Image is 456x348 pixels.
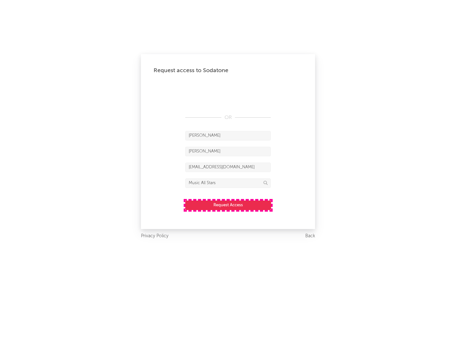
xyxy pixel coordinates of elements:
a: Privacy Policy [141,232,168,240]
a: Back [305,232,315,240]
input: Division [185,178,271,188]
input: First Name [185,131,271,140]
div: OR [185,114,271,121]
input: Last Name [185,147,271,156]
input: Email [185,163,271,172]
div: Request access to Sodatone [154,67,302,74]
button: Request Access [185,201,271,210]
